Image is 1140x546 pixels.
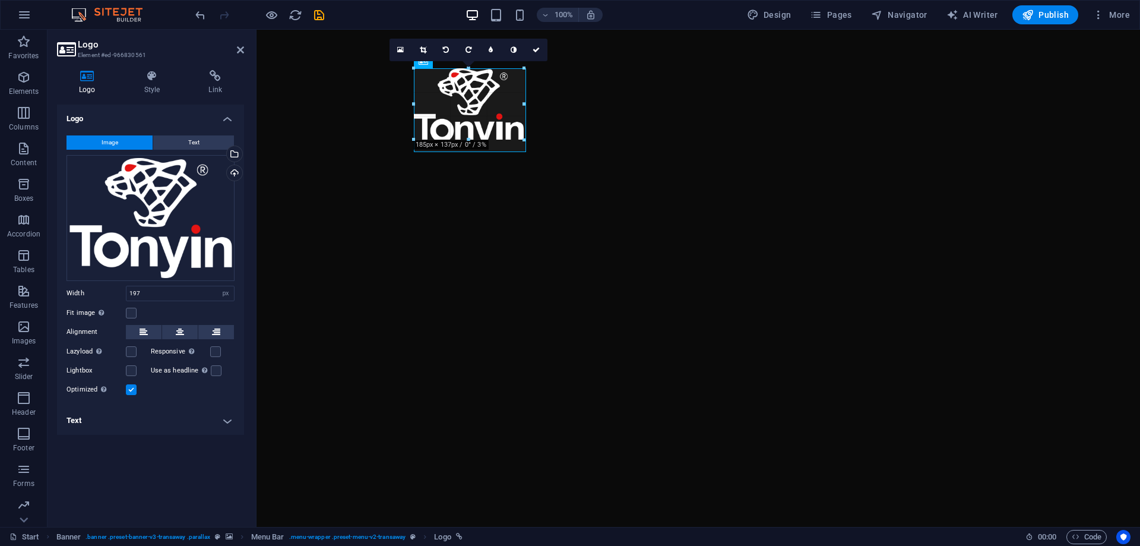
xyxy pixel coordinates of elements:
[480,39,502,61] a: Blur
[251,530,284,544] span: Click to select. Double-click to edit
[151,345,210,359] label: Responsive
[946,9,998,21] span: AI Writer
[742,5,796,24] div: Design (Ctrl+Alt+Y)
[102,135,118,150] span: Image
[942,5,1003,24] button: AI Writer
[186,70,244,95] h4: Link
[555,8,574,22] h6: 100%
[11,158,37,168] p: Content
[215,534,220,540] i: This element is a customizable preset
[1092,9,1130,21] span: More
[747,9,791,21] span: Design
[153,135,234,150] button: Text
[57,105,244,126] h4: Logo
[15,372,33,381] p: Slider
[9,530,39,544] a: Click to cancel selection. Double-click to open Pages
[434,530,451,544] span: Click to select. Double-click to edit
[57,406,244,435] h4: Text
[871,9,927,21] span: Navigator
[810,9,851,21] span: Pages
[1088,5,1135,24] button: More
[12,336,36,346] p: Images
[66,364,126,378] label: Lightbox
[805,5,856,24] button: Pages
[66,345,126,359] label: Lazyload
[1066,530,1107,544] button: Code
[264,8,278,22] button: Click here to leave preview mode and continue editing
[9,122,39,132] p: Columns
[410,534,416,540] i: This element is a customizable preset
[226,534,233,540] i: This element contains a background
[14,194,34,203] p: Boxes
[585,10,596,20] i: On resize automatically adjust zoom level to fit chosen device.
[68,8,157,22] img: Editor Logo
[389,39,412,61] a: Select files from the file manager, stock photos, or upload file(s)
[289,8,302,22] i: Reload page
[66,383,126,397] label: Optimized
[57,70,122,95] h4: Logo
[56,530,463,544] nav: breadcrumb
[288,8,302,22] button: reload
[457,39,480,61] a: Rotate right 90°
[13,479,34,488] p: Forms
[1022,9,1069,21] span: Publish
[151,364,211,378] label: Use as headline
[56,530,81,544] span: Click to select. Double-click to edit
[9,301,38,310] p: Features
[1116,530,1130,544] button: Usercentrics
[122,70,187,95] h4: Style
[1046,532,1048,541] span: :
[188,135,199,150] span: Text
[66,325,126,339] label: Alignment
[78,39,244,50] h2: Logo
[456,534,463,540] i: This element is linked
[537,8,579,22] button: 100%
[194,8,207,22] i: Undo: Change text (Ctrl+Z)
[435,39,457,61] a: Rotate left 90°
[13,443,34,453] p: Footer
[9,87,39,96] p: Elements
[66,306,126,320] label: Fit image
[1072,530,1101,544] span: Code
[193,8,207,22] button: undo
[742,5,796,24] button: Design
[866,5,932,24] button: Navigator
[78,50,220,61] h3: Element #ed-966830561
[502,39,525,61] a: Greyscale
[412,39,435,61] a: Crop mode
[413,140,489,150] div: 185px × 137px / 0° / 3%
[312,8,326,22] i: Save (Ctrl+S)
[66,155,235,281] div: LogotipoTonyinbcorojo_Mesadetrabajo1_Mesadetrabajo1-GikFsHRar6gaB5XiCLhm8w.png
[1012,5,1078,24] button: Publish
[66,290,126,296] label: Width
[1038,530,1056,544] span: 00 00
[12,408,36,417] p: Header
[1025,530,1057,544] h6: Session time
[85,530,210,544] span: . banner .preset-banner-v3-transaway .parallax
[66,135,153,150] button: Image
[8,51,39,61] p: Favorites
[525,39,547,61] a: Confirm ( Ctrl ⏎ )
[289,530,406,544] span: . menu-wrapper .preset-menu-v2-transaway
[13,265,34,274] p: Tables
[312,8,326,22] button: save
[7,229,40,239] p: Accordion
